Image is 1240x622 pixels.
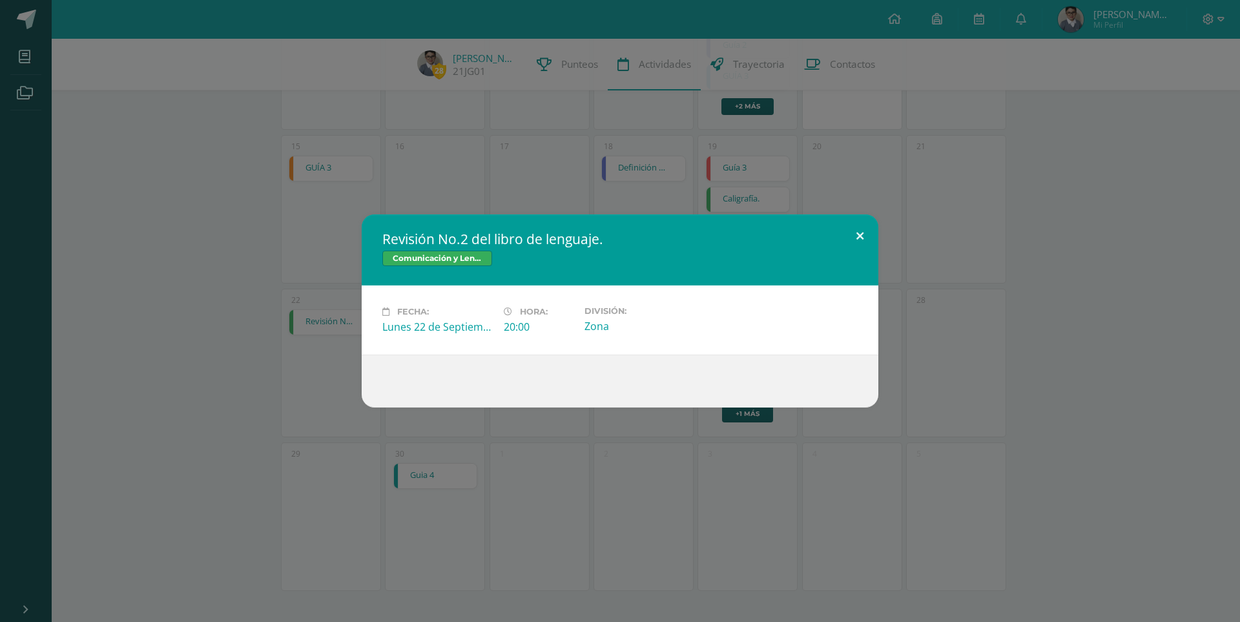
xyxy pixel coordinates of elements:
[520,307,548,316] span: Hora:
[504,320,574,334] div: 20:00
[382,251,492,266] span: Comunicación y Lenguaje L.1
[584,319,696,333] div: Zona
[397,307,429,316] span: Fecha:
[382,320,493,334] div: Lunes 22 de Septiembre
[584,306,696,316] label: División:
[842,214,878,258] button: Close (Esc)
[382,230,858,248] h2: Revisión No.2 del libro de lenguaje.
